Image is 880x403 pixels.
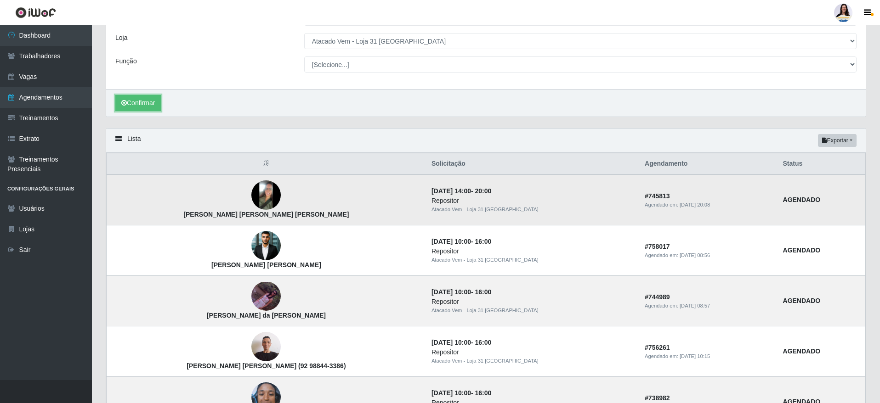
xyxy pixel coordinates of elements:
div: Agendado em: [645,353,772,360]
time: [DATE] 08:56 [680,252,710,258]
strong: - [431,238,491,245]
div: Agendado em: [645,252,772,259]
img: Thais Figueira da Silva Barros [251,282,281,311]
img: CoreUI Logo [15,7,56,18]
div: Lista [106,129,866,153]
strong: [PERSON_NAME] [PERSON_NAME] (92 98844-3386) [187,362,346,369]
strong: # 744989 [645,293,670,301]
strong: # 745813 [645,192,670,200]
strong: # 756261 [645,344,670,351]
div: Atacado Vem - Loja 31 [GEOGRAPHIC_DATA] [431,307,634,314]
img: Roberto da Silva Pereira (92 98844-3386) [251,327,281,366]
th: Agendamento [639,153,777,175]
time: [DATE] 10:15 [680,353,710,359]
img: Luciano de Oliveira Barcelos Júnior [251,224,281,268]
strong: AGENDADO [783,297,821,304]
div: Atacado Vem - Loja 31 [GEOGRAPHIC_DATA] [431,357,634,365]
strong: AGENDADO [783,246,821,254]
strong: AGENDADO [783,196,821,203]
strong: [PERSON_NAME] [PERSON_NAME] [PERSON_NAME] [183,211,349,218]
th: Solicitação [426,153,639,175]
time: [DATE] 10:00 [431,389,471,397]
time: 16:00 [475,389,492,397]
label: Função [115,56,137,66]
label: Loja [115,33,127,43]
time: [DATE] 20:08 [680,202,710,207]
strong: # 758017 [645,243,670,250]
div: Repositor [431,196,634,206]
img: Ana Maria Goularte de Souza [251,180,281,210]
strong: - [431,288,491,296]
strong: AGENDADO [783,347,821,355]
div: Agendado em: [645,201,772,209]
strong: [PERSON_NAME] [PERSON_NAME] [211,261,321,269]
th: Status [778,153,866,175]
div: Atacado Vem - Loja 31 [GEOGRAPHIC_DATA] [431,256,634,264]
strong: - [431,389,491,397]
button: Exportar [818,134,857,147]
strong: [PERSON_NAME] da [PERSON_NAME] [207,312,326,319]
time: [DATE] 10:00 [431,238,471,245]
time: [DATE] 08:57 [680,303,710,308]
div: Agendado em: [645,302,772,310]
strong: # 738982 [645,394,670,402]
div: Repositor [431,347,634,357]
time: [DATE] 10:00 [431,288,471,296]
time: 16:00 [475,339,492,346]
time: [DATE] 10:00 [431,339,471,346]
time: 20:00 [475,187,492,195]
button: Confirmar [115,95,161,111]
time: [DATE] 14:00 [431,187,471,195]
strong: - [431,339,491,346]
div: Repositor [431,246,634,256]
div: Repositor [431,297,634,307]
time: 16:00 [475,288,492,296]
time: 16:00 [475,238,492,245]
div: Atacado Vem - Loja 31 [GEOGRAPHIC_DATA] [431,206,634,213]
strong: - [431,187,491,195]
